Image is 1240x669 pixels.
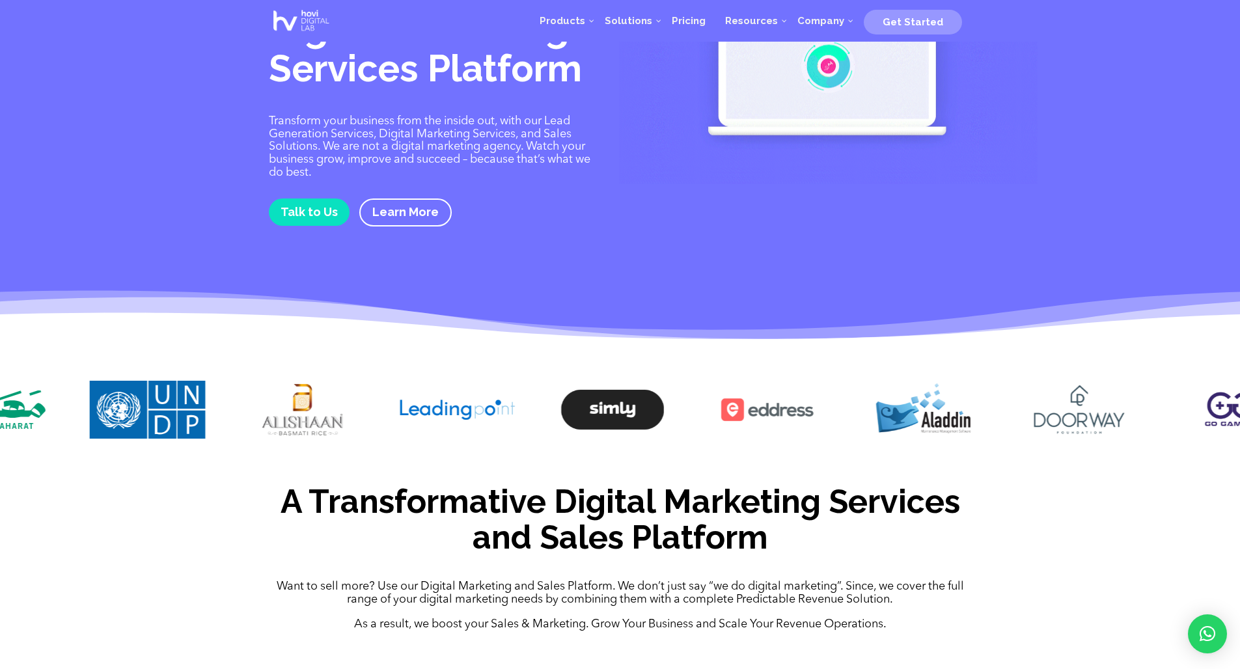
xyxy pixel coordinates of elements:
span: Pricing [672,15,706,27]
span: Solutions [605,15,652,27]
a: Get Started [864,11,962,31]
span: Company [797,15,844,27]
p: As a result, we boost your Sales & Marketing. Grow Your Business and Scale Your Revenue Operations. [269,618,972,631]
span: Get Started [883,16,943,28]
a: Pricing [662,1,715,40]
a: Talk to Us [269,198,350,225]
span: Products [540,15,585,27]
a: Company [788,1,854,40]
h2: A Transformative Digital Marketing Services and Sales Platform [269,484,972,562]
a: Learn More [359,198,452,226]
p: Transform your business from the inside out, with our Lead Generation Services, Digital Marketing... [269,115,601,180]
a: Resources [715,1,788,40]
p: Want to sell more? Use our Digital Marketing and Sales Platform. We don’t just say “we do digital... [269,580,972,618]
a: Solutions [595,1,662,40]
a: Products [530,1,595,40]
span: Resources [725,15,778,27]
